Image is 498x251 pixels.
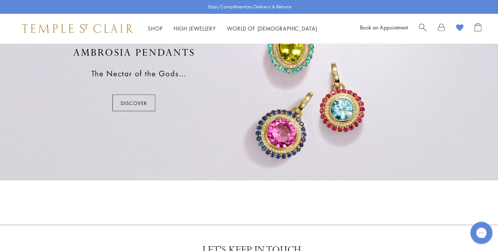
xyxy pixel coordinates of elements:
[146,25,161,32] a: ShopShop
[22,24,132,33] img: Temple St. Clair
[172,25,214,32] a: High JewelleryHigh Jewellery
[146,24,314,33] nav: Main navigation
[206,3,289,11] p: Enjoy Complimentary Delivery & Returns
[451,23,458,34] a: View Wishlist
[225,25,314,32] a: World of [DEMOGRAPHIC_DATA]World of [DEMOGRAPHIC_DATA]
[414,23,422,34] a: Search
[469,23,476,34] a: Open Shopping Bag
[462,217,491,244] iframe: Gorgias live chat messenger
[356,24,403,31] a: Book an Appointment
